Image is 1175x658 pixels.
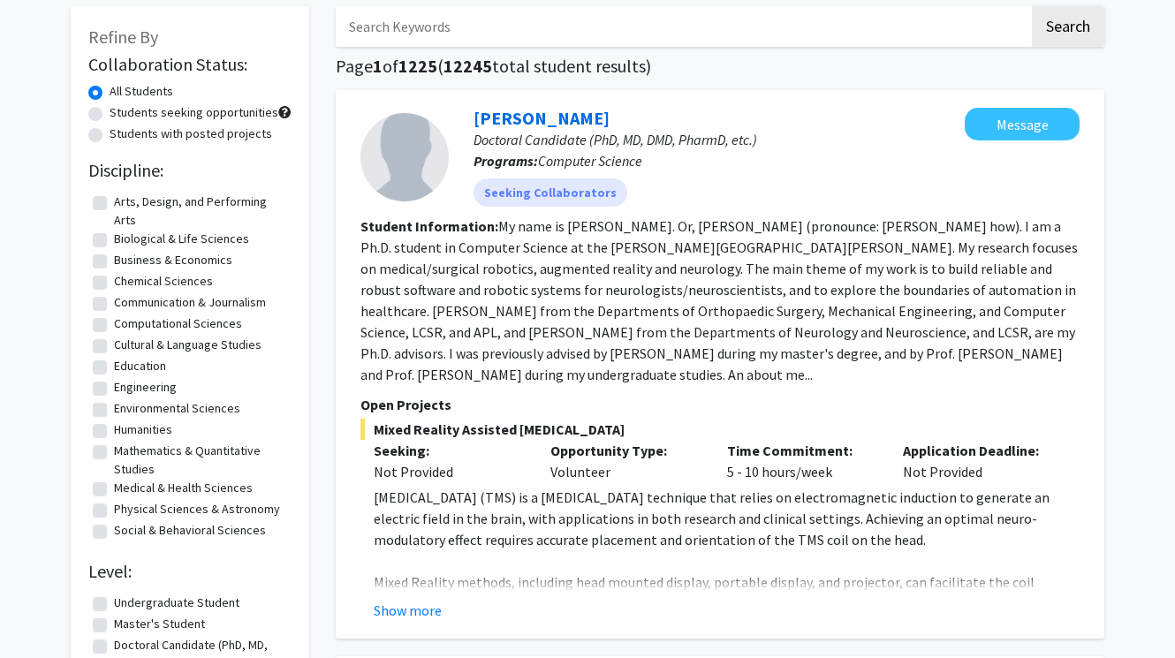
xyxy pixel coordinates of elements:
label: Communication & Journalism [114,293,266,312]
button: Show more [374,600,442,621]
label: Humanities [114,420,172,439]
span: Mixed Reality Assisted [MEDICAL_DATA] [360,419,1080,440]
span: 12245 [443,55,492,77]
span: Open Projects [360,396,451,413]
h2: Collaboration Status: [88,54,292,75]
label: Engineering [114,378,177,397]
mat-chip: Seeking Collaborators [474,178,627,207]
span: Refine By [88,26,158,48]
label: Biological & Life Sciences [114,230,249,248]
span: Doctoral Candidate (PhD, MD, DMD, PharmD, etc.) [474,131,757,148]
b: Programs: [474,152,538,170]
label: Mathematics & Quantitative Studies [114,442,287,479]
label: Arts, Design, and Performing Arts [114,193,287,230]
p: Opportunity Type: [550,440,701,461]
p: Seeking: [374,440,524,461]
label: Business & Economics [114,251,232,269]
label: Master's Student [114,615,205,633]
div: 5 - 10 hours/week [714,440,891,482]
span: Computer Science [538,152,642,170]
label: Students with posted projects [110,125,272,143]
div: Not Provided [890,440,1066,482]
label: Social & Behavioral Sciences [114,521,266,540]
label: Students seeking opportunities [110,103,278,122]
h2: Level: [88,561,292,582]
button: Search [1032,6,1104,47]
h2: Discipline: [88,160,292,181]
p: Time Commitment: [727,440,877,461]
label: Environmental Sciences [114,399,240,418]
fg-read-more: My name is [PERSON_NAME]. Or, [PERSON_NAME] (pronounce: [PERSON_NAME] how). I am a Ph.D. student ... [360,217,1078,383]
div: Volunteer [537,440,714,482]
iframe: Chat [13,579,75,645]
label: All Students [110,82,173,101]
label: Education [114,357,166,375]
p: Mixed Reality methods, including head mounted display, portable display, and projector, can facil... [374,571,1080,614]
label: Cultural & Language Studies [114,336,262,354]
label: Undergraduate Student [114,594,239,612]
p: Application Deadline: [903,440,1053,461]
b: Student Information: [360,217,498,235]
a: [PERSON_NAME] [474,107,610,129]
label: Chemical Sciences [114,272,213,291]
input: Search Keywords [336,6,1029,47]
label: Physical Sciences & Astronomy [114,500,280,518]
button: Message Yihao Liu [965,108,1080,140]
label: Computational Sciences [114,314,242,333]
div: Not Provided [374,461,524,482]
span: [MEDICAL_DATA] (TMS) is a [MEDICAL_DATA] technique that relies on electromagnetic induction to ge... [374,488,1050,548]
label: Medical & Health Sciences [114,479,253,497]
span: 1 [373,55,383,77]
h1: Page of ( total student results) [336,56,1104,77]
span: 1225 [398,55,437,77]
